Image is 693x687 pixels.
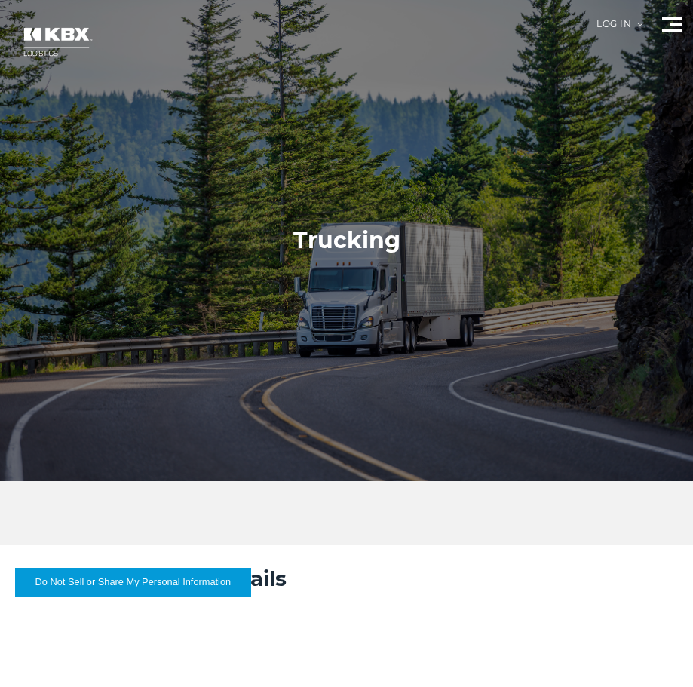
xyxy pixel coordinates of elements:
h1: Trucking [293,225,400,256]
img: arrow [637,23,643,26]
div: Log in [596,20,643,40]
img: kbx logo [11,15,102,69]
button: Do Not Sell or Share My Personal Information [15,568,251,597]
h2: Let Us Tackle the Details [15,564,678,593]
